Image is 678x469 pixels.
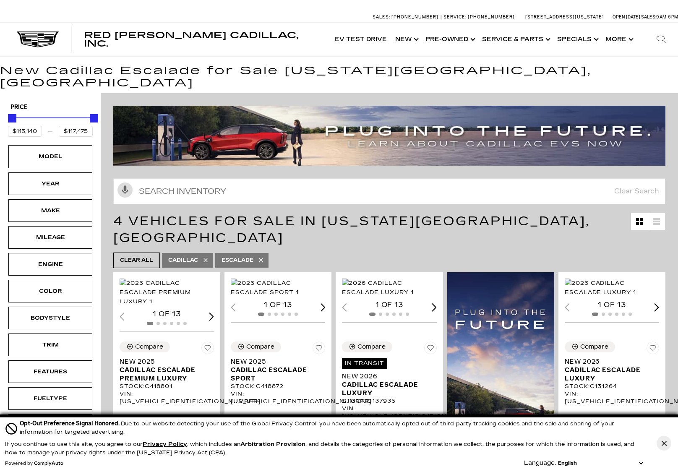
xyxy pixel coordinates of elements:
div: Price [8,111,93,137]
div: 1 of 13 [120,310,214,319]
button: Compare Vehicle [565,341,615,352]
a: Pre-Owned [421,23,478,56]
div: Minimum Price [8,114,16,122]
button: Compare Vehicle [231,341,281,352]
span: Open [DATE] [613,14,640,20]
select: Language Select [556,459,645,467]
div: VIN: [US_VEHICLE_IDENTIFICATION_NUMBER] [565,390,659,405]
div: Powered by [5,461,63,466]
img: ev-blog-post-banners4 [113,106,672,166]
span: In Transit [342,358,387,369]
span: Escalade [222,255,253,266]
div: FueltypeFueltype [8,387,92,410]
input: Search Inventory [113,178,665,204]
img: 2025 Cadillac Escalade Sport 1 [231,279,326,297]
div: MileageMileage [8,226,92,249]
div: YearYear [8,172,92,195]
div: 1 / 2 [565,279,660,297]
a: Red [PERSON_NAME] Cadillac, Inc. [84,31,322,48]
div: Make [29,206,71,215]
button: details tab [614,406,662,424]
button: pricing tab [231,406,280,424]
svg: Click to toggle on voice search [117,182,133,198]
div: TrimTrim [8,334,92,356]
div: Fueltype [29,394,71,403]
div: FeaturesFeatures [8,360,92,383]
button: Save Vehicle [424,341,437,357]
button: pricing tab [565,406,614,424]
img: 2026 Cadillac Escalade Luxury 1 [565,279,660,297]
div: EngineEngine [8,253,92,276]
div: Color [29,287,71,296]
div: Language: [524,460,556,466]
img: 2025 Cadillac Escalade Premium Luxury 1 [120,279,215,306]
span: Clear All [120,255,153,266]
div: Model [29,152,71,161]
div: Next slide [321,303,326,311]
u: Privacy Policy [143,441,187,448]
button: pricing tab [120,406,169,424]
div: VIN: [US_VEHICLE_IDENTIFICATION_NUMBER] [120,390,214,405]
a: Sales: [PHONE_NUMBER] [373,15,441,19]
div: Stock : C131264 [565,383,659,390]
span: Cadillac Escalade Luxury [565,366,653,383]
div: Stock : C418872 [231,383,325,390]
a: New 2025Cadillac Escalade Premium Luxury [120,357,214,383]
span: [PHONE_NUMBER] [468,14,515,20]
div: Mileage [29,233,71,242]
button: Save Vehicle [201,341,214,357]
div: VIN: [US_VEHICLE_IDENTIFICATION_NUMBER] [342,405,436,420]
button: More [601,23,636,56]
div: Next slide [432,303,437,311]
div: Engine [29,260,71,269]
span: Sales: [373,14,390,20]
span: Cadillac [168,255,198,266]
a: Service & Parts [478,23,553,56]
span: Cadillac Escalade Sport [231,366,319,383]
div: Year [29,179,71,188]
div: BodystyleBodystyle [8,307,92,329]
div: Compare [357,343,386,351]
span: Sales: [641,14,656,20]
div: Maximum Price [90,114,98,122]
span: Service: [443,14,467,20]
a: New [391,23,421,56]
button: Save Vehicle [313,341,325,357]
div: Trim [29,340,71,349]
button: Save Vehicle [647,341,659,357]
div: Next slide [209,313,214,320]
span: Cadillac Escalade Premium Luxury [120,366,208,383]
div: 1 of 13 [342,300,436,310]
strong: Arbitration Provision [240,441,305,448]
div: Compare [246,343,274,351]
button: details tab [280,406,329,424]
img: 2026 Cadillac Escalade Luxury 1 [342,279,438,297]
a: Cadillac Dark Logo with Cadillac White Text [17,31,59,47]
div: Compare [580,343,608,351]
div: Stock : C418801 [120,383,214,390]
span: New 2026 [342,372,430,380]
span: [PHONE_NUMBER] [391,14,438,20]
span: New 2025 [231,357,319,366]
div: Bodystyle [29,313,71,323]
a: New 2026Cadillac Escalade Luxury [565,357,659,383]
div: Features [29,367,71,376]
div: Due to our website detecting your use of the Global Privacy Control, you have been automatically ... [20,419,645,436]
div: Stock : C137935 [342,397,436,405]
a: Service: [PHONE_NUMBER] [441,15,517,19]
div: Compare [135,343,163,351]
a: New 2025Cadillac Escalade Sport [231,357,325,383]
div: 1 / 2 [231,279,326,297]
div: ModelModel [8,145,92,168]
button: details tab [169,406,217,424]
span: Red [PERSON_NAME] Cadillac, Inc. [84,30,298,49]
span: 9 AM-6 PM [656,14,678,20]
input: Minimum [8,126,42,137]
p: If you continue to use this site, you agree to our , which includes an , and details the categori... [5,441,634,456]
a: [STREET_ADDRESS][US_STATE] [525,14,604,20]
a: Specials [553,23,601,56]
span: Opt-Out Preference Signal Honored . [20,420,121,427]
button: Compare Vehicle [120,341,170,352]
div: 1 of 13 [565,300,659,310]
